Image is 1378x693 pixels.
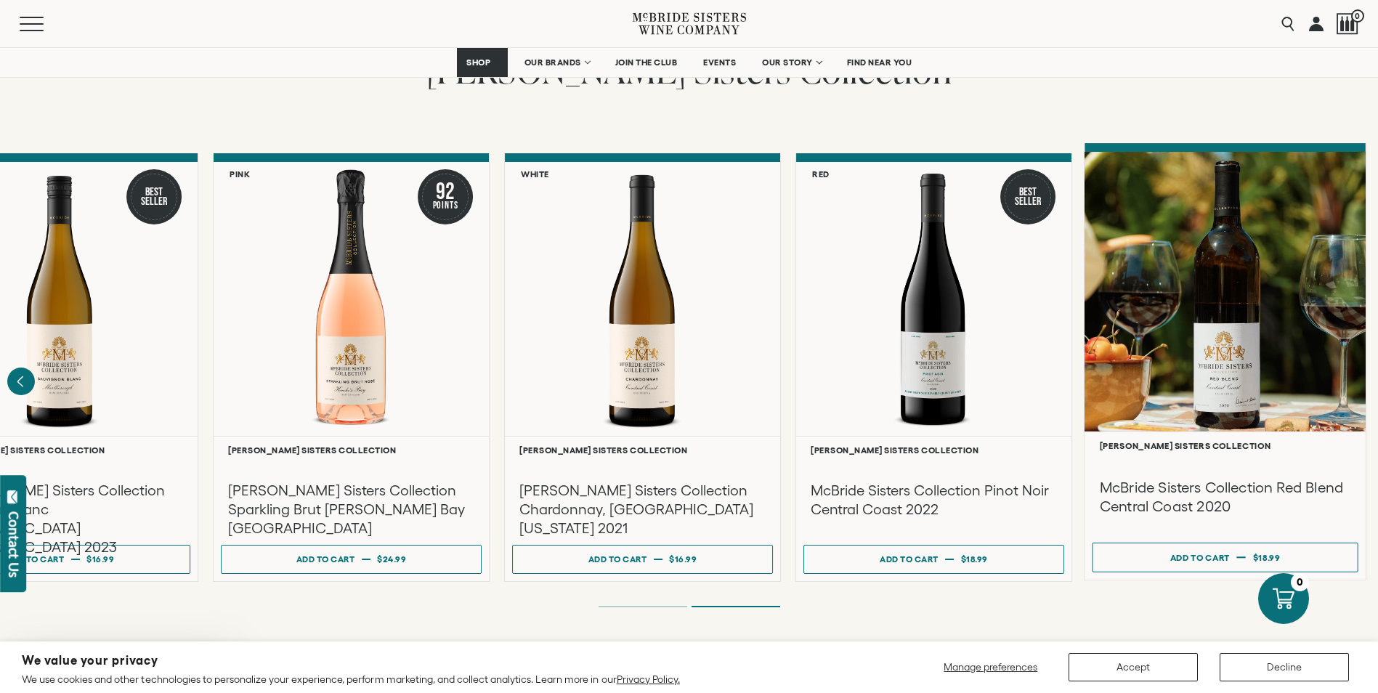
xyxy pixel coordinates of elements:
button: Decline [1220,653,1349,681]
div: Add to cart [6,548,65,570]
button: Add to cart $18.99 [1093,543,1358,572]
span: 0 [1351,9,1364,23]
div: Add to cart [880,548,939,570]
span: EVENTS [703,57,736,68]
span: Manage preferences [944,661,1037,673]
a: OUR BRANDS [515,48,599,77]
p: We use cookies and other technologies to personalize your experience, perform marketing, and coll... [22,673,680,686]
h3: [PERSON_NAME] Sisters Collection Sparkling Brut [PERSON_NAME] Bay [GEOGRAPHIC_DATA] [228,481,474,538]
h6: White [521,169,549,179]
a: [PERSON_NAME] Sisters Collection McBride Sisters Collection Red Blend Central Coast 2020 Add to c... [1084,143,1366,580]
a: EVENTS [694,48,745,77]
span: $16.99 [86,554,114,564]
span: $16.99 [669,554,697,564]
h6: Pink [230,169,250,179]
h2: We value your privacy [22,654,680,667]
button: Previous [7,368,35,395]
div: 0 [1291,573,1309,591]
h6: [PERSON_NAME] Sisters Collection [811,445,1057,455]
button: Manage preferences [935,653,1047,681]
span: OUR BRANDS [524,57,581,68]
span: $18.99 [961,554,988,564]
div: Add to cart [296,548,355,570]
a: SHOP [457,48,508,77]
span: FIND NEAR YOU [847,57,912,68]
h6: [PERSON_NAME] Sisters Collection [228,445,474,455]
span: OUR STORY [762,57,813,68]
button: Accept [1069,653,1198,681]
h6: [PERSON_NAME] Sisters Collection [1100,441,1351,450]
a: FIND NEAR YOU [838,48,922,77]
span: $18.99 [1253,553,1281,562]
h3: McBride Sisters Collection Red Blend Central Coast 2020 [1100,477,1351,516]
a: Privacy Policy. [617,673,680,685]
a: OUR STORY [753,48,830,77]
li: Page dot 2 [692,606,780,607]
button: Mobile Menu Trigger [20,17,72,31]
h3: [PERSON_NAME] Sisters Collection Chardonnay, [GEOGRAPHIC_DATA][US_STATE] 2021 [519,481,766,538]
li: Page dot 1 [599,606,687,607]
span: $24.99 [377,554,406,564]
div: Add to cart [1170,546,1230,568]
div: Add to cart [588,548,647,570]
h3: McBride Sisters Collection Pinot Noir Central Coast 2022 [811,481,1057,519]
span: JOIN THE CLUB [615,57,678,68]
span: SHOP [466,57,491,68]
div: Contact Us [7,511,21,577]
h6: Red [812,169,830,179]
a: JOIN THE CLUB [606,48,687,77]
h6: [PERSON_NAME] Sisters Collection [519,445,766,455]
